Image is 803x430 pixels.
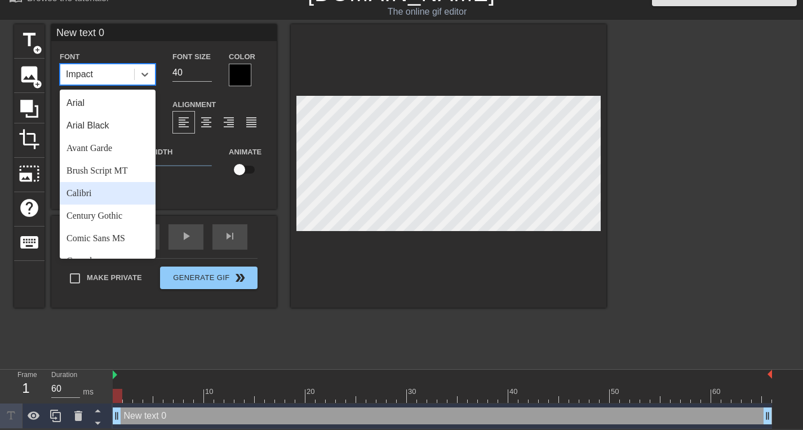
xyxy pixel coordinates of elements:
label: Duration [51,372,77,379]
div: Comic Sans MS [60,227,156,250]
span: add_circle [33,45,42,55]
span: keyboard [19,232,40,253]
span: format_align_center [199,116,213,129]
div: 20 [307,386,317,397]
div: 60 [712,386,722,397]
div: Arial [60,92,156,114]
span: format_align_left [177,116,190,129]
img: bound-end.png [767,370,772,379]
label: Alignment [172,99,216,110]
span: skip_next [223,229,237,243]
span: image [19,64,40,85]
div: Frame [9,370,43,402]
label: Font Size [172,51,211,63]
label: Font [60,51,79,63]
div: Impact [66,68,93,81]
div: 10 [205,386,215,397]
div: 30 [408,386,418,397]
span: Generate Gif [165,271,253,285]
div: Century Gothic [60,205,156,227]
div: 50 [611,386,621,397]
div: 40 [509,386,520,397]
div: Calibri [60,182,156,205]
span: play_arrow [179,229,193,243]
span: double_arrow [233,271,247,285]
label: Color [229,51,255,63]
span: help [19,197,40,219]
span: add_circle [33,79,42,89]
span: photo_size_select_large [19,163,40,184]
button: Generate Gif [160,267,258,289]
div: Brush Script MT [60,159,156,182]
label: Animate [229,147,261,158]
div: ms [83,386,94,398]
div: Consolas [60,250,156,272]
div: The online gif editor [273,5,581,19]
span: drag_handle [111,410,122,422]
div: 1 [17,378,34,398]
span: crop [19,128,40,150]
span: title [19,29,40,51]
span: drag_handle [762,410,773,422]
div: Arial Black [60,114,156,137]
div: Avant Garde [60,137,156,159]
span: Make Private [87,272,142,283]
span: format_align_justify [245,116,258,129]
span: format_align_right [222,116,236,129]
